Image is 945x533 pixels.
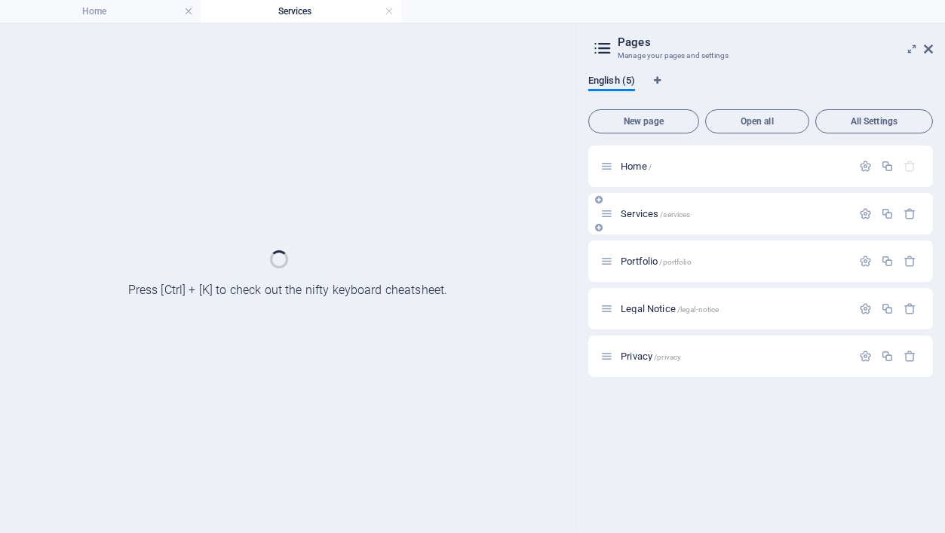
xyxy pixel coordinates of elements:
[654,353,681,361] span: /privacy
[621,303,719,314] span: Click to open page
[618,49,903,63] h3: Manage your pages and settings
[588,72,635,93] span: English (5)
[881,207,894,220] div: Duplicate
[588,109,699,133] button: New page
[659,258,691,266] span: /portfolio
[859,207,872,220] div: Settings
[881,302,894,315] div: Duplicate
[649,163,652,171] span: /
[616,304,851,314] div: Legal Notice/legal-notice
[621,256,692,267] span: Click to open page
[904,160,916,173] div: The startpage cannot be deleted
[712,117,802,126] span: Open all
[904,207,916,220] div: Remove
[815,109,933,133] button: All Settings
[621,208,690,219] span: Click to open page
[616,351,851,361] div: Privacy/privacy
[588,75,933,103] div: Language Tabs
[904,255,916,268] div: Remove
[881,350,894,363] div: Duplicate
[616,256,851,266] div: Portfolio/portfolio
[616,161,851,171] div: Home/
[660,210,690,219] span: /services
[201,3,401,20] h4: Services
[859,350,872,363] div: Settings
[881,160,894,173] div: Duplicate
[677,305,719,314] span: /legal-notice
[822,117,926,126] span: All Settings
[705,109,809,133] button: Open all
[859,255,872,268] div: Settings
[621,351,681,362] span: Click to open page
[621,161,652,172] span: Click to open page
[618,35,933,49] h2: Pages
[616,209,851,219] div: Services/services
[859,302,872,315] div: Settings
[881,255,894,268] div: Duplicate
[859,160,872,173] div: Settings
[904,350,916,363] div: Remove
[595,117,692,126] span: New page
[904,302,916,315] div: Remove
